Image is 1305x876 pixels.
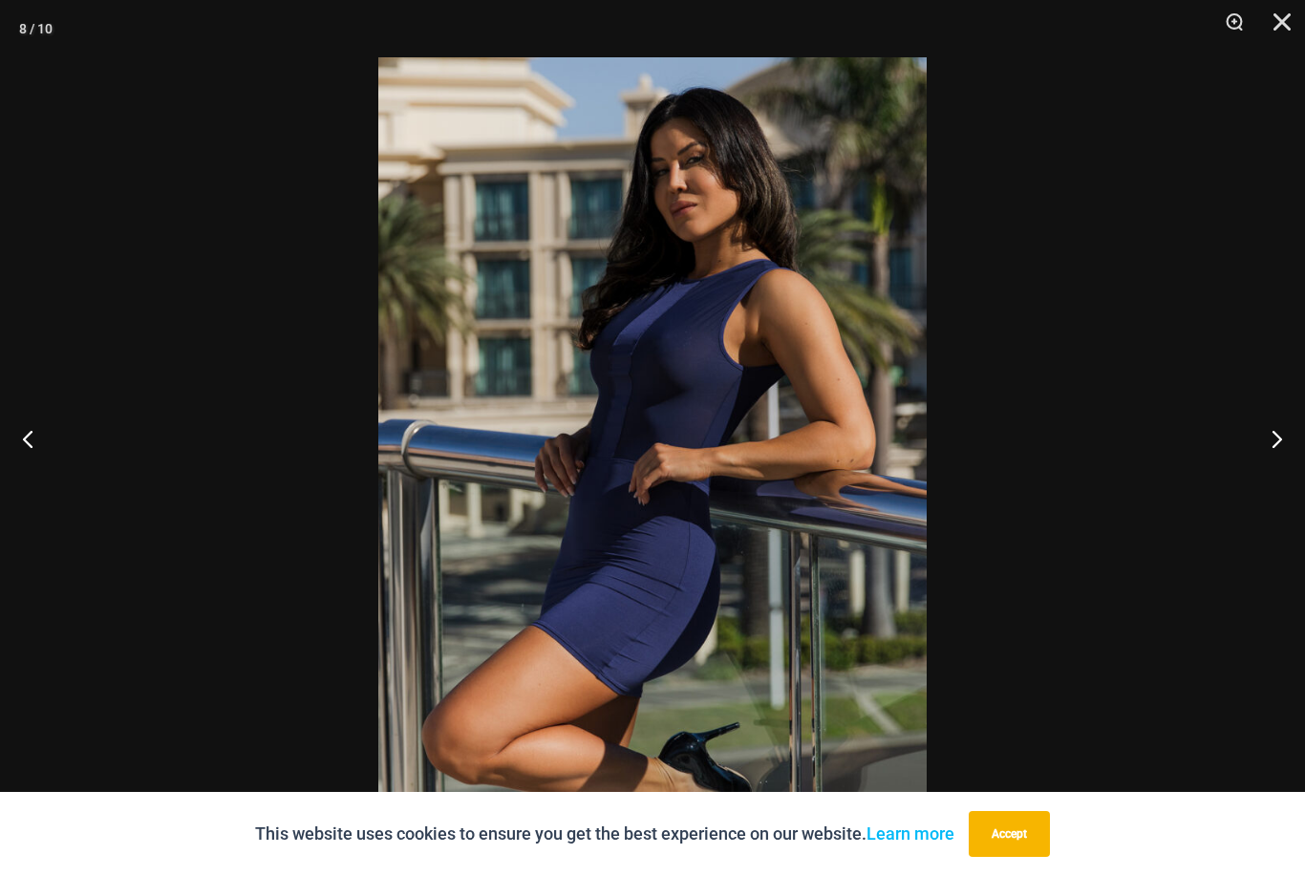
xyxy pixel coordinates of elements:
button: Accept [969,811,1050,857]
div: 8 / 10 [19,14,53,43]
button: Next [1233,391,1305,486]
p: This website uses cookies to ensure you get the best experience on our website. [255,820,954,848]
a: Learn more [866,823,954,844]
